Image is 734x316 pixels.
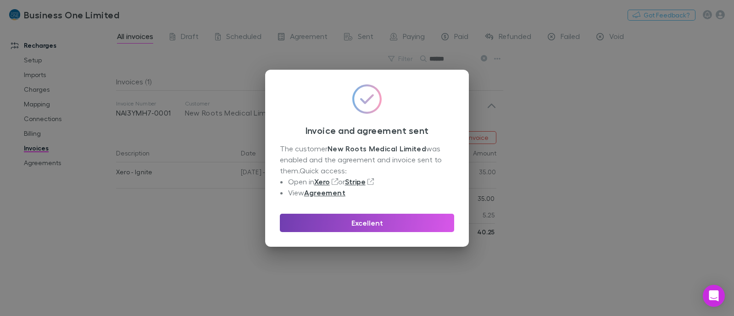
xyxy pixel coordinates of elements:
div: Open Intercom Messenger [703,285,725,307]
img: GradientCheckmarkIcon.svg [352,84,382,114]
div: The customer was enabled and the agreement and invoice sent to them. Quick access: [280,143,454,198]
a: Stripe [345,177,366,186]
strong: New Roots Medical Limited [328,144,426,153]
li: Open in or [288,176,454,187]
h3: Invoice and agreement sent [280,125,454,136]
button: Excellent [280,214,454,232]
a: Xero [314,177,330,186]
li: View [288,187,454,198]
a: Agreement [304,188,345,197]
